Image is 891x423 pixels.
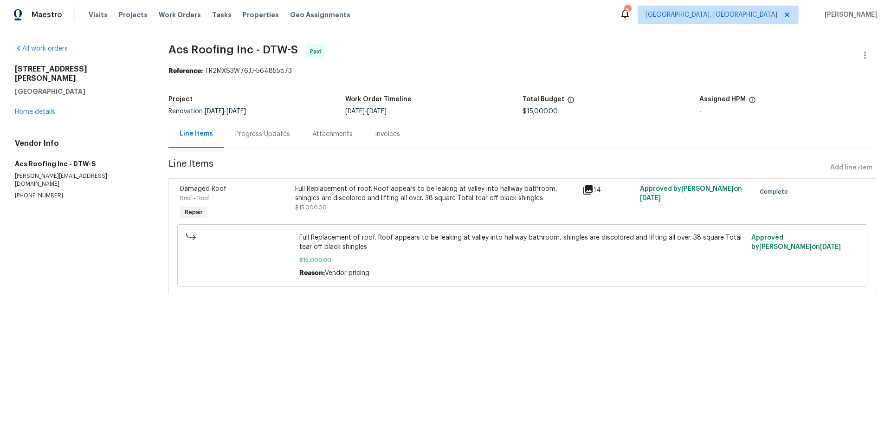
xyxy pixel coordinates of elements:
[751,234,841,250] span: Approved by [PERSON_NAME] on
[749,96,756,108] span: The hpm assigned to this work order.
[168,96,193,103] h5: Project
[243,10,279,20] span: Properties
[235,130,290,139] div: Progress Updates
[168,44,298,55] span: Acs Roofing Inc - DTW-S
[299,270,325,276] span: Reason:
[299,233,746,252] span: Full Replacement of roof. Roof appears to be leaking at valley into hallway bathroom, shingles ar...
[15,109,55,115] a: Home details
[375,130,400,139] div: Invoices
[15,65,146,83] h2: [STREET_ADDRESS][PERSON_NAME]
[624,6,631,15] div: 5
[205,108,224,115] span: [DATE]
[367,108,387,115] span: [DATE]
[699,108,876,115] div: -
[523,96,564,103] h5: Total Budget
[119,10,148,20] span: Projects
[15,46,68,52] a: All work orders
[290,10,350,20] span: Geo Assignments
[181,208,207,217] span: Repair
[325,270,369,276] span: Vendor pricing
[180,195,209,201] span: Roof - Roof
[567,96,575,108] span: The total cost of line items that have been proposed by Opendoor. This sum includes line items th...
[295,205,327,210] span: $15,000.00
[646,10,777,20] span: [GEOGRAPHIC_DATA], [GEOGRAPHIC_DATA]
[310,47,325,56] span: Paid
[295,184,577,203] div: Full Replacement of roof. Roof appears to be leaking at valley into hallway bathroom, shingles ar...
[168,108,246,115] span: Renovation
[32,10,62,20] span: Maestro
[168,159,826,176] span: Line Items
[821,10,877,20] span: [PERSON_NAME]
[345,108,387,115] span: -
[820,244,841,250] span: [DATE]
[180,186,226,192] span: Damaged Roof
[180,129,213,138] div: Line Items
[168,66,876,76] div: TR2MXS3W76JJ-564855c73
[15,139,146,148] h4: Vendor Info
[15,192,146,200] p: [PHONE_NUMBER]
[345,96,412,103] h5: Work Order Timeline
[699,96,746,103] h5: Assigned HPM
[89,10,108,20] span: Visits
[345,108,365,115] span: [DATE]
[299,255,746,265] span: $15,000.00
[15,87,146,96] h5: [GEOGRAPHIC_DATA]
[159,10,201,20] span: Work Orders
[640,186,742,202] span: Approved by [PERSON_NAME] on
[760,187,792,196] span: Complete
[168,68,203,74] b: Reference:
[15,172,146,188] p: [PERSON_NAME][EMAIL_ADDRESS][DOMAIN_NAME]
[212,12,232,18] span: Tasks
[582,184,634,195] div: 14
[523,108,558,115] span: $15,000.00
[15,159,146,169] h5: Acs Roofing Inc - DTW-S
[226,108,246,115] span: [DATE]
[312,130,353,139] div: Attachments
[205,108,246,115] span: -
[640,195,661,202] span: [DATE]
